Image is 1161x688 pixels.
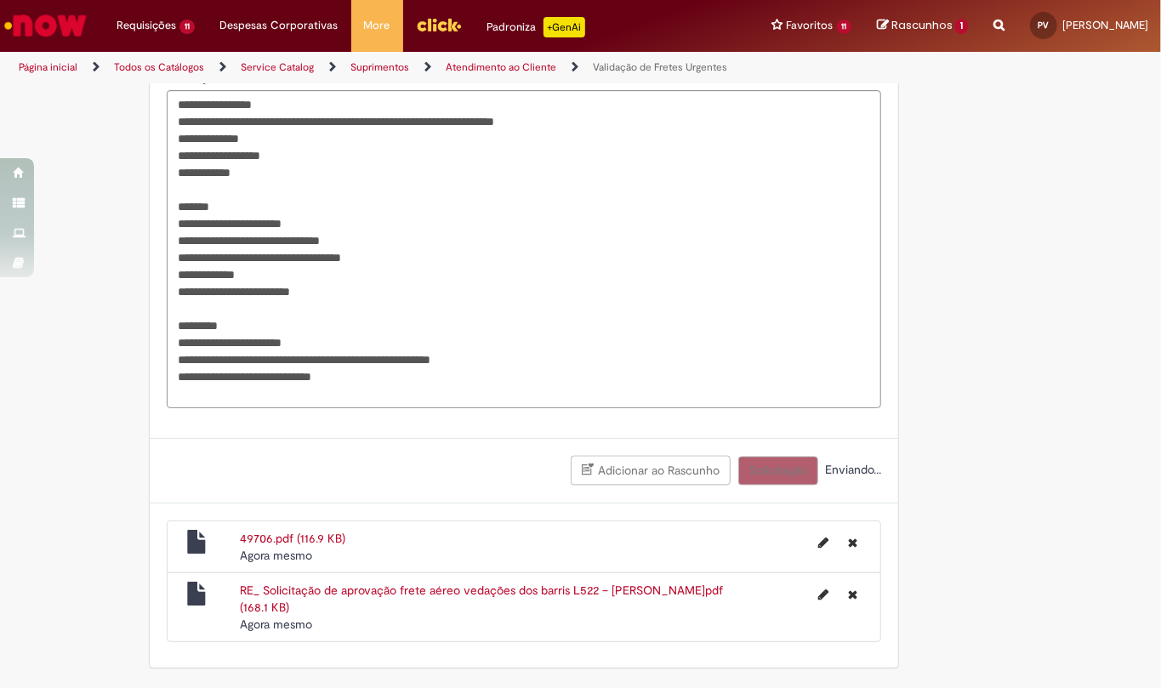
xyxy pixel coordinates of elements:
time: 27/08/2025 16:32:51 [240,617,312,632]
a: Página inicial [19,60,77,74]
span: Requisições [117,17,176,34]
button: Excluir RE_ Solicitação de aprovação frete aéreo vedações dos barris L522 – PATRICIA DE NAZARE AL... [838,582,868,609]
textarea: Descrição [167,90,881,409]
div: Padroniza [487,17,585,37]
span: [PERSON_NAME] [1062,18,1148,32]
ul: Trilhas de página [13,52,761,83]
img: click_logo_yellow_360x200.png [416,12,462,37]
span: 11 [179,20,195,34]
a: Suprimentos [350,60,409,74]
span: 11 [837,20,852,34]
button: Excluir 49706.pdf [838,530,868,557]
button: Editar nome de arquivo RE_ Solicitação de aprovação frete aéreo vedações dos barris L522 – PATRIC... [808,582,839,609]
button: Editar nome de arquivo 49706.pdf [808,530,839,557]
img: ServiceNow [2,9,89,43]
span: Descrição [167,70,224,85]
span: 1 [955,19,968,34]
p: +GenAi [544,17,585,37]
span: More [364,17,390,34]
span: PV [1039,20,1050,31]
a: Validação de Fretes Urgentes [593,60,727,74]
time: 27/08/2025 16:33:03 [240,548,312,563]
a: Rascunhos [877,18,968,34]
a: 49706.pdf (116.9 KB) [240,531,345,546]
a: RE_ Solicitação de aprovação frete aéreo vedações dos barris L522 – [PERSON_NAME]pdf (168.1 KB) [240,583,723,615]
span: Enviando... [822,462,881,477]
span: Rascunhos [891,17,953,33]
span: Agora mesmo [240,617,312,632]
span: Despesas Corporativas [220,17,339,34]
a: Service Catalog [241,60,314,74]
span: Favoritos [787,17,834,34]
a: Todos os Catálogos [114,60,204,74]
span: Agora mesmo [240,548,312,563]
a: Atendimento ao Cliente [446,60,556,74]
